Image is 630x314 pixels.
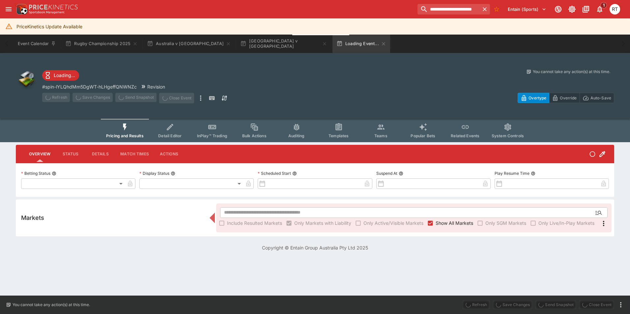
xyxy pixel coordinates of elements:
span: Bulk Actions [242,133,267,138]
p: Auto-Save [590,94,611,101]
p: Display Status [139,170,169,176]
button: Richard Tatton [608,2,622,16]
button: Documentation [580,3,592,15]
span: Only SGM Markets [485,220,526,226]
button: Select Tenant [504,4,550,14]
button: [GEOGRAPHIC_DATA] v [GEOGRAPHIC_DATA] [236,35,331,53]
button: Display Status [171,171,175,176]
button: Details [85,146,115,162]
button: more [197,93,205,103]
p: Overtype [529,94,546,101]
p: Copy To Clipboard [42,83,137,90]
span: Only Markets with Liability [294,220,351,226]
button: open drawer [3,3,14,15]
button: Actions [154,146,184,162]
p: Scheduled Start [258,170,291,176]
img: Sportsbook Management [29,11,65,14]
p: Betting Status [21,170,50,176]
p: Play Resume Time [495,170,530,176]
p: You cannot take any action(s) at this time. [13,302,90,308]
button: Overview [24,146,56,162]
input: search [417,4,479,14]
button: Connected to PK [552,3,564,15]
button: Rugby Championship 2025 [61,35,142,53]
span: Only Live/In-Play Markets [538,220,594,226]
div: Event type filters [101,119,529,142]
div: Start From [518,93,614,103]
button: Toggle light/dark mode [566,3,578,15]
button: Auto-Save [580,93,614,103]
p: Override [560,94,577,101]
button: No Bookmarks [491,4,502,14]
span: Show All Markets [436,220,473,226]
span: Popular Bets [411,133,435,138]
button: Australia v [GEOGRAPHIC_DATA] [143,35,235,53]
span: System Controls [492,133,524,138]
h5: Markets [21,214,44,222]
span: Auditing [288,133,304,138]
img: other.png [16,69,37,90]
button: more [617,301,625,309]
button: Match Times [115,146,154,162]
button: Event Calendar [14,35,60,53]
svg: More [600,220,608,227]
span: Related Events [451,133,479,138]
span: 1 [600,2,607,9]
p: Suspend At [376,170,397,176]
button: Notifications [594,3,606,15]
img: PriceKinetics [29,5,78,10]
button: Play Resume Time [531,171,535,176]
img: PriceKinetics Logo [14,3,28,16]
span: InPlay™ Trading [197,133,227,138]
span: Pricing and Results [106,133,144,138]
button: Override [549,93,580,103]
button: Overtype [518,93,549,103]
button: Betting Status [52,171,56,176]
span: Only Active/Visible Markets [363,220,423,226]
button: Suspend At [399,171,403,176]
button: Status [56,146,85,162]
p: Revision [147,83,165,90]
div: Richard Tatton [610,4,620,14]
p: You cannot take any action(s) at this time. [533,69,610,75]
span: Teams [374,133,387,138]
p: Loading... [54,72,75,79]
span: Templates [329,133,349,138]
span: Detail Editor [158,133,182,138]
button: Scheduled Start [292,171,297,176]
button: Open [593,207,605,219]
button: Loading Event... [332,35,390,53]
div: PriceKinetics Update Available [16,20,82,33]
span: Include Resulted Markets [227,220,282,226]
